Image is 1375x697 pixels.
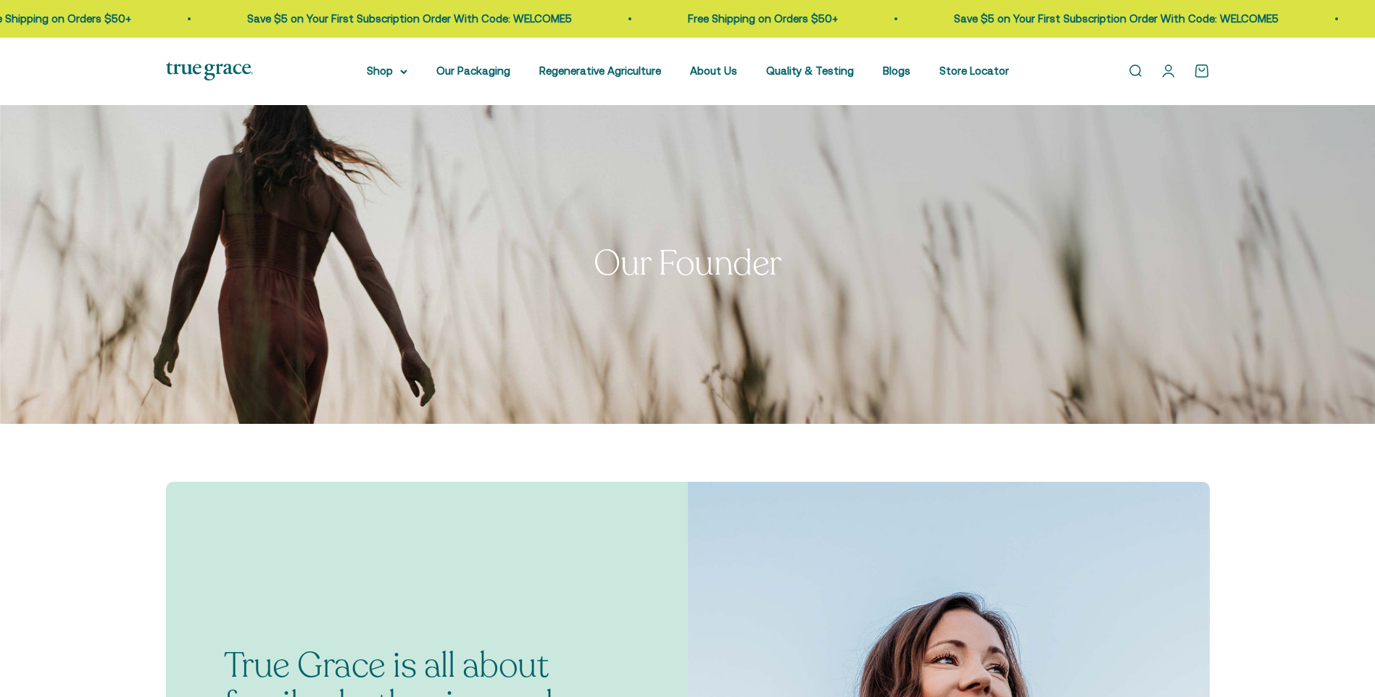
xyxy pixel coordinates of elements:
p: Save $5 on Your First Subscription Order With Code: WELCOME5 [244,10,568,28]
a: Store Locator [939,64,1009,77]
a: Free Shipping on Orders $50+ [684,12,834,25]
a: Our Packaging [436,64,510,77]
a: Quality & Testing [766,64,854,77]
a: About Us [690,64,737,77]
a: Blogs [883,64,910,77]
a: Regenerative Agriculture [539,64,661,77]
summary: Shop [367,62,407,80]
split-lines: Our Founder [594,240,781,287]
p: Save $5 on Your First Subscription Order With Code: WELCOME5 [950,10,1275,28]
